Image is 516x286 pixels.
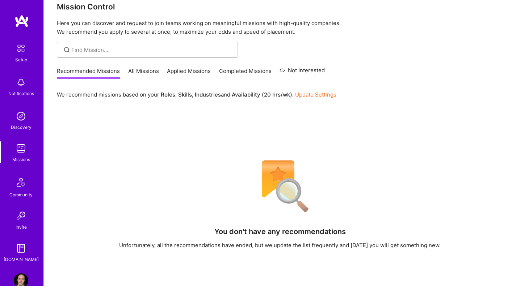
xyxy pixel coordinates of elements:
[13,41,29,56] img: setup
[14,109,28,123] img: discovery
[4,256,39,263] div: [DOMAIN_NAME]
[11,123,32,131] div: Discovery
[12,173,30,191] img: Community
[167,67,211,79] a: Applied Missions
[14,141,28,156] img: teamwork
[14,15,29,28] img: logo
[57,67,120,79] a: Recommended Missions
[295,91,336,98] a: Update Settings
[57,19,503,36] p: Here you can discover and request to join teams working on meaningful missions with high-quality ...
[15,56,27,64] div: Setup
[219,67,272,79] a: Completed Missions
[57,91,336,98] p: We recommend missions based on your , , and .
[195,91,221,98] b: Industries
[63,46,71,54] i: icon SearchGrey
[71,46,232,54] input: Find Mission...
[12,156,30,163] div: Missions
[119,241,441,249] div: Unfortunately, all the recommendations have ended, but we update the list frequently and [DATE] y...
[178,91,192,98] b: Skills
[14,75,28,90] img: bell
[16,223,27,231] div: Invite
[280,66,325,79] a: Not Interested
[9,191,33,199] div: Community
[14,241,28,256] img: guide book
[232,91,292,98] b: Availability (20 hrs/wk)
[8,90,34,97] div: Notifications
[14,209,28,223] img: Invite
[214,227,346,236] h4: You don't have any recommendations
[57,2,503,11] h3: Mission Control
[249,156,311,217] img: No Results
[161,91,175,98] b: Roles
[128,67,159,79] a: All Missions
